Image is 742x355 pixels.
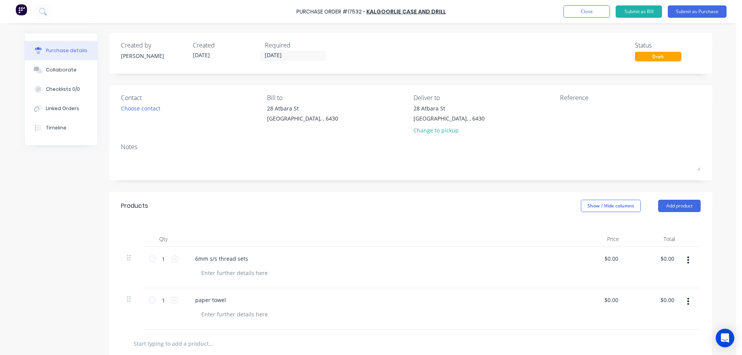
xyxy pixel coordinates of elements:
[189,294,232,306] div: paper towel
[121,52,187,60] div: [PERSON_NAME]
[267,93,408,102] div: Bill to
[133,336,288,351] input: Start typing to add a product...
[15,4,27,15] img: Factory
[414,114,485,122] div: [GEOGRAPHIC_DATA], , 6430
[46,47,87,54] div: Purchase details
[635,52,681,61] div: Draft
[668,5,727,18] button: Submit as Purchase
[658,200,701,212] button: Add product
[569,231,625,247] div: Price
[193,41,259,50] div: Created
[265,41,330,50] div: Required
[144,231,183,247] div: Qty
[46,86,80,93] div: Checklists 0/0
[716,329,734,347] div: Open Intercom Messenger
[46,66,77,73] div: Collaborate
[414,93,554,102] div: Deliver to
[25,41,97,60] button: Purchase details
[121,201,148,211] div: Products
[267,114,338,122] div: [GEOGRAPHIC_DATA], , 6430
[25,118,97,138] button: Timeline
[635,41,701,50] div: Status
[414,104,485,112] div: 28 Atbara St
[560,93,701,102] div: Reference
[616,5,662,18] button: Submit as Bill
[25,80,97,99] button: Checklists 0/0
[121,93,262,102] div: Contact
[121,142,701,151] div: Notes
[121,104,160,112] div: Choose contact
[46,124,66,131] div: Timeline
[25,99,97,118] button: Linked Orders
[366,8,446,15] a: Kalgoorlie Case and Drill
[46,105,79,112] div: Linked Orders
[189,253,254,264] div: 6mm s/s thread sets
[563,5,610,18] button: Close
[625,231,681,247] div: Total
[121,41,187,50] div: Created by
[25,60,97,80] button: Collaborate
[296,8,366,16] div: Purchase Order #17532 -
[267,104,338,112] div: 28 Atbara St
[414,126,485,134] div: Change to pickup
[581,200,641,212] button: Show / Hide columns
